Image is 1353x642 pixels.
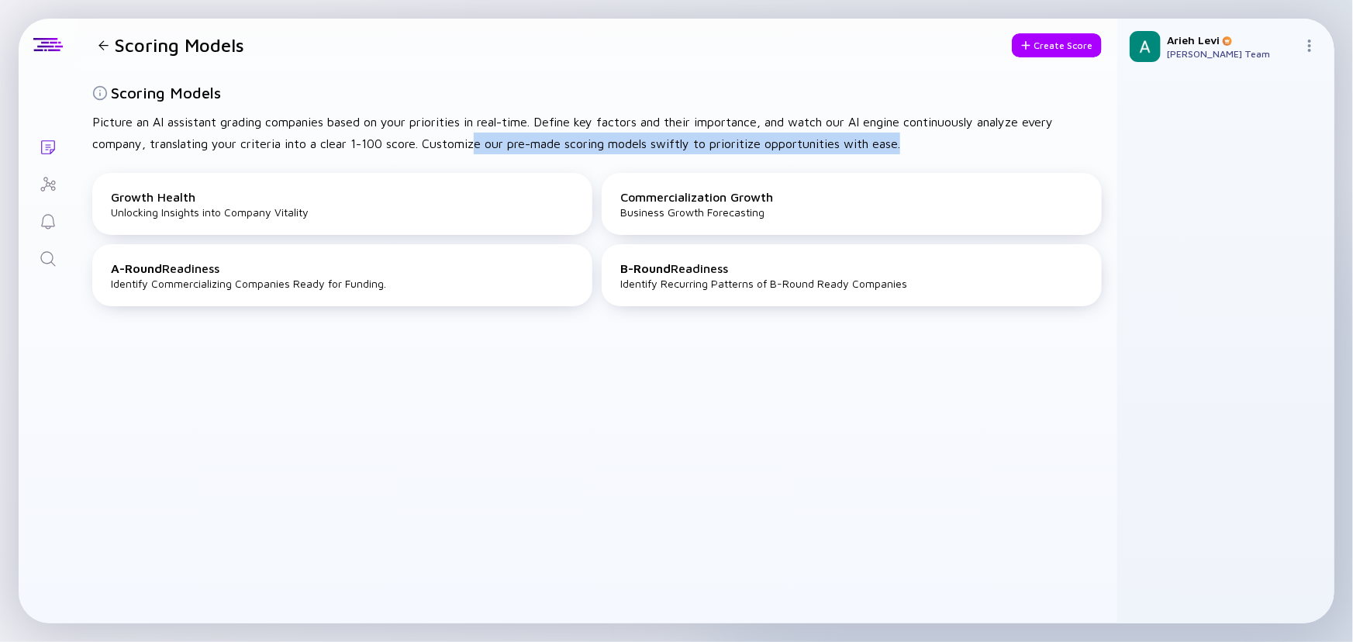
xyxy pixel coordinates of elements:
div: Business Growth Forecasting [602,173,1102,235]
div: [PERSON_NAME] Team [1167,48,1297,60]
a: Lists [19,127,77,164]
div: Growth Health [111,190,574,204]
button: Create Score [1012,33,1102,57]
div: Identify Commercializing Companies Ready for Funding. [92,244,592,306]
img: Arieh Profile Picture [1130,31,1161,62]
img: Menu [1303,40,1316,52]
a: Investor Map [19,164,77,202]
span: A-Round [111,261,162,275]
div: Readiness [620,261,1083,275]
a: Search [19,239,77,276]
div: Unlocking Insights into Company Vitality [92,173,592,235]
a: Reminders [19,202,77,239]
div: Readiness [111,261,574,275]
h1: Scoring Models [115,34,244,56]
span: B-Round [620,261,671,275]
div: Commercialization Growth [620,190,1083,204]
div: Arieh Levi [1167,33,1297,47]
div: Identify Recurring Patterns of B-Round Ready Companies [602,244,1102,306]
div: Picture an AI assistant grading companies based on your priorities in real-time. Define key facto... [92,111,1102,154]
div: Scoring Models [92,84,1102,102]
